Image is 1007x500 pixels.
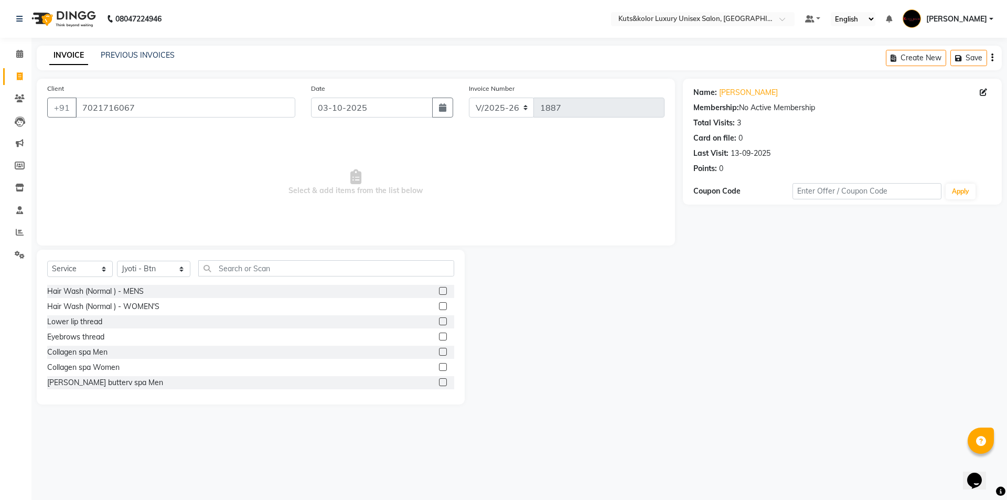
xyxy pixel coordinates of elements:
input: Search by Name/Mobile/Email/Code [76,98,295,118]
b: 08047224946 [115,4,162,34]
div: Membership: [693,102,739,113]
div: Points: [693,163,717,174]
div: Last Visit: [693,148,729,159]
div: Collagen spa Men [47,347,108,358]
a: PREVIOUS INVOICES [101,50,175,60]
a: INVOICE [49,46,88,65]
label: Invoice Number [469,84,515,93]
img: Jasim Ansari [903,9,921,28]
div: 0 [719,163,723,174]
a: [PERSON_NAME] [719,87,778,98]
input: Enter Offer / Coupon Code [792,183,941,199]
div: Total Visits: [693,118,735,129]
div: Name: [693,87,717,98]
div: [PERSON_NAME] butterv spa Men [47,377,163,388]
div: Card on file: [693,133,736,144]
img: logo [27,4,99,34]
div: Hair Wash (Normal ) - WOMEN'S [47,301,159,312]
button: Create New [886,50,946,66]
div: Eyebrows thread [47,332,104,343]
div: Coupon Code [693,186,792,197]
button: Apply [946,184,976,199]
div: Collagen spa Women [47,362,120,373]
div: 3 [737,118,741,129]
div: 13-09-2025 [731,148,770,159]
div: 0 [738,133,743,144]
span: Select & add items from the list below [47,130,665,235]
input: Search or Scan [198,260,454,276]
button: +91 [47,98,77,118]
div: Lower lip thread [47,316,102,327]
div: No Active Membership [693,102,991,113]
span: [PERSON_NAME] [926,14,987,25]
div: Hair Wash (Normal ) - MENS [47,286,144,297]
button: Save [950,50,987,66]
label: Date [311,84,325,93]
iframe: chat widget [963,458,997,490]
label: Client [47,84,64,93]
